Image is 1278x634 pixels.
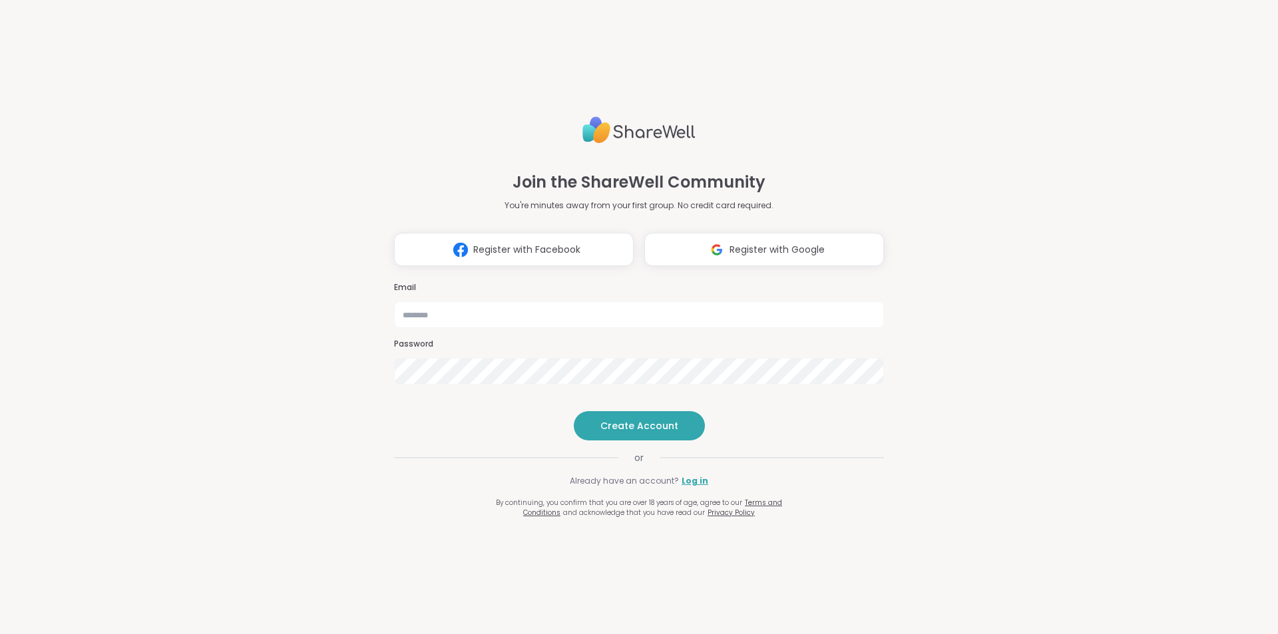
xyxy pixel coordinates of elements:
[563,508,705,518] span: and acknowledge that you have read our
[704,238,730,262] img: ShareWell Logomark
[682,475,708,487] a: Log in
[708,508,755,518] a: Privacy Policy
[570,475,679,487] span: Already have an account?
[513,170,765,194] h1: Join the ShareWell Community
[505,200,773,212] p: You're minutes away from your first group. No credit card required.
[582,111,696,149] img: ShareWell Logo
[574,411,705,440] button: Create Account
[644,233,884,266] button: Register with Google
[394,233,634,266] button: Register with Facebook
[496,498,742,508] span: By continuing, you confirm that you are over 18 years of age, agree to our
[394,282,884,293] h3: Email
[618,451,660,464] span: or
[523,498,782,518] a: Terms and Conditions
[448,238,473,262] img: ShareWell Logomark
[394,339,884,350] h3: Password
[730,243,825,257] span: Register with Google
[600,419,678,432] span: Create Account
[473,243,580,257] span: Register with Facebook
